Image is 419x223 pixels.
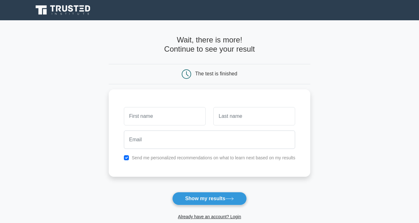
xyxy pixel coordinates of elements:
input: Last name [213,107,295,125]
a: Already have an account? Login [178,214,241,219]
div: The test is finished [195,71,237,76]
label: Send me personalized recommendations on what to learn next based on my results [132,155,295,160]
button: Show my results [172,192,247,205]
input: Email [124,131,295,149]
h4: Wait, there is more! Continue to see your result [109,35,311,54]
input: First name [124,107,206,125]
